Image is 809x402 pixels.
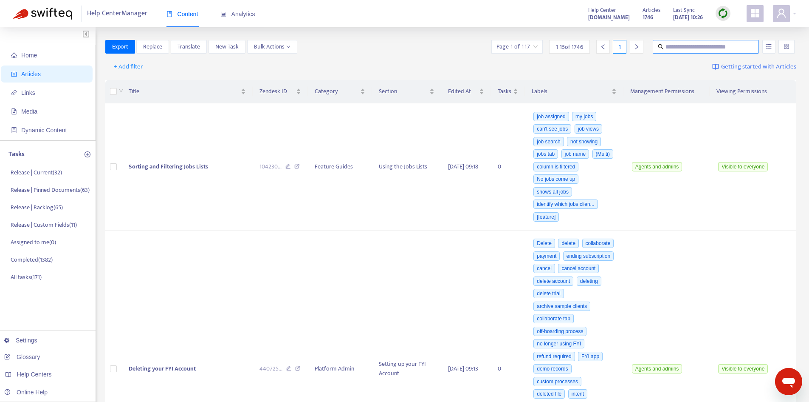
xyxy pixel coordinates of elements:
[4,354,40,360] a: Glossary
[575,124,602,134] span: job views
[308,103,372,231] td: Feature Guides
[632,162,682,171] span: Agents and admins
[525,80,623,103] th: Labels
[220,11,226,17] span: area-chart
[114,62,143,72] span: + Add filter
[85,151,90,157] span: plus-circle
[568,389,587,399] span: intent
[308,80,372,103] th: Category
[577,277,601,286] span: deleting
[532,87,609,96] span: Labels
[762,40,775,54] button: unordered-list
[558,264,599,273] span: cancel account
[21,127,67,134] span: Dynamic Content
[21,71,41,77] span: Articles
[766,43,772,49] span: unordered-list
[11,90,17,96] span: link
[4,389,48,396] a: Online Help
[533,264,555,273] span: cancel
[21,52,37,59] span: Home
[556,43,583,51] span: 1 - 15 of 1746
[567,137,601,146] span: not showing
[11,185,90,194] p: Release | Pinned Documents ( 63 )
[634,44,640,50] span: right
[563,251,614,261] span: ending subscription
[315,87,358,96] span: Category
[533,352,575,361] span: refund required
[372,80,441,103] th: Section
[533,112,569,121] span: job assigned
[712,63,719,70] img: image-link
[259,162,282,171] span: 104230 ...
[533,377,581,386] span: custom processes
[533,251,560,261] span: payment
[533,239,555,248] span: Delete
[11,108,17,114] span: file-image
[673,13,703,22] strong: [DATE] 10:26
[143,42,162,51] span: Replace
[209,40,245,54] button: New Task
[588,12,630,22] a: [DOMAIN_NAME]
[533,289,564,298] span: delete trial
[673,6,695,15] span: Last Sync
[11,168,62,177] p: Release | Current ( 32 )
[11,52,17,58] span: home
[533,174,578,184] span: No jobs come up
[129,364,196,373] span: Deleting your FYI Account
[11,71,17,77] span: account-book
[105,40,135,54] button: Export
[533,124,571,134] span: can't see jobs
[533,212,559,222] span: [feature]
[129,87,239,96] span: Title
[718,8,728,19] img: sync.dc5367851b00ba804db3.png
[21,108,37,115] span: Media
[13,8,72,20] img: Swifteq
[582,239,614,248] span: collaborate
[129,162,208,171] span: Sorting and Filtering Jobs Lists
[533,389,565,399] span: deleted file
[491,80,525,103] th: Tasks
[643,13,653,22] strong: 1746
[17,371,52,378] span: Help Centers
[712,60,796,74] a: Getting started with Articles
[533,364,571,373] span: demo records
[11,238,56,247] p: Assigned to me ( 0 )
[253,80,308,103] th: Zendesk ID
[572,112,596,121] span: my jobs
[254,42,290,51] span: Bulk Actions
[112,42,128,51] span: Export
[710,80,796,103] th: Viewing Permissions
[122,80,253,103] th: Title
[11,273,42,282] p: All tasks ( 171 )
[11,220,77,229] p: Release | Custom Fields ( 11 )
[178,42,200,51] span: Translate
[379,87,428,96] span: Section
[632,364,682,373] span: Agents and admins
[8,149,25,160] p: Tasks
[533,187,572,197] span: shows all jobs
[441,80,491,103] th: Edited At
[136,40,169,54] button: Replace
[533,162,578,171] span: column is filtered
[286,45,290,49] span: down
[215,42,239,51] span: New Task
[448,162,478,171] span: [DATE] 09:18
[533,200,598,209] span: identify which jobs clien...
[4,337,37,344] a: Settings
[718,364,768,373] span: Visible to everyone
[613,40,626,54] div: 1
[533,302,590,311] span: archive sample clients
[558,239,579,248] span: delete
[11,127,17,133] span: container
[220,11,255,17] span: Analytics
[448,87,478,96] span: Edited At
[247,40,297,54] button: Bulk Actionsdown
[11,255,53,264] p: Completed ( 1382 )
[533,314,574,323] span: collaborate tab
[592,149,613,159] span: (Multi)
[533,149,558,159] span: jobs tab
[721,62,796,72] span: Getting started with Articles
[448,364,478,373] span: [DATE] 09:13
[166,11,172,17] span: book
[561,149,589,159] span: job name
